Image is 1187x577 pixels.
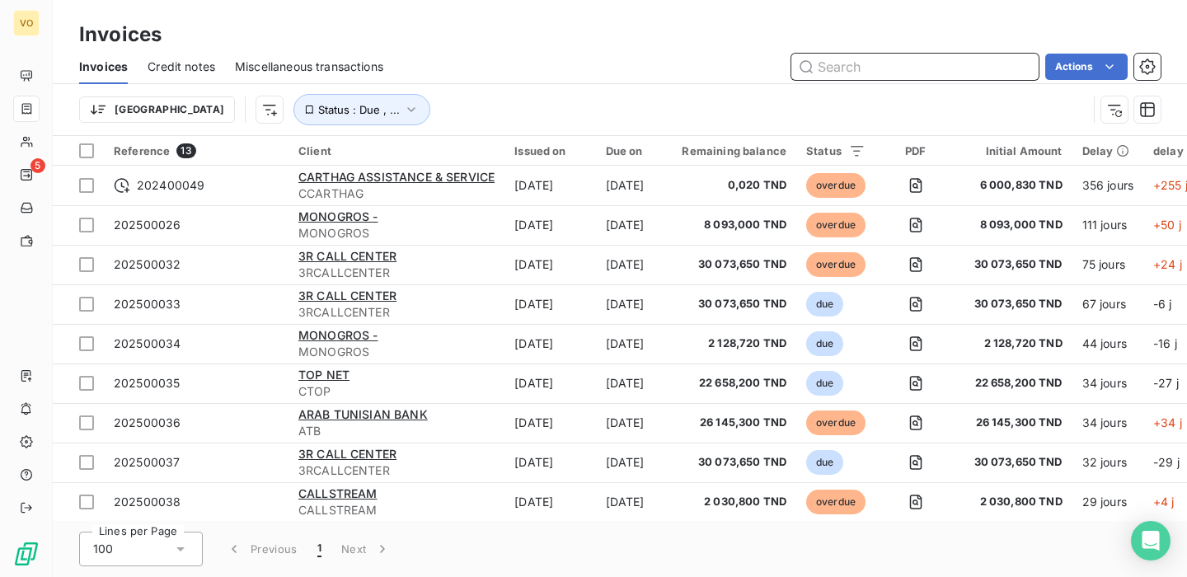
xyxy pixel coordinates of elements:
td: 75 jours [1072,245,1143,284]
td: [DATE] [504,166,595,205]
span: overdue [806,490,866,514]
span: CALLSTREAM [298,486,378,500]
span: 202500026 [114,218,181,232]
span: Credit notes [148,59,215,75]
td: [DATE] [596,482,673,522]
span: 202500032 [114,257,181,271]
td: [DATE] [504,443,595,482]
span: MONOGROS - [298,209,378,223]
span: overdue [806,410,866,435]
img: Logo LeanPay [13,541,40,567]
td: [DATE] [596,205,673,245]
button: Previous [216,532,307,566]
span: 3RCALLCENTER [298,265,495,281]
span: 30 073,650 TND [966,296,1063,312]
span: 26 145,300 TND [966,415,1063,431]
td: [DATE] [596,324,673,364]
span: 8 093,000 TND [966,217,1063,233]
span: due [806,450,843,475]
span: 202500035 [114,376,180,390]
span: due [806,331,843,356]
span: 3R CALL CENTER [298,447,396,461]
div: Remaining balance [682,144,786,157]
div: Due on [606,144,663,157]
span: 30 073,650 TND [682,296,786,312]
span: 202400049 [137,177,204,194]
h3: Invoices [79,20,162,49]
span: 30 073,650 TND [966,454,1063,471]
span: ARAB TUNISIAN BANK [298,407,428,421]
span: MONOGROS [298,225,495,242]
span: 202500037 [114,455,180,469]
span: 202500033 [114,297,181,311]
input: Search [791,54,1039,80]
span: 3RCALLCENTER [298,304,495,321]
td: [DATE] [596,245,673,284]
span: 3R CALL CENTER [298,249,396,263]
span: due [806,292,843,317]
button: 1 [307,532,331,566]
span: 2 128,720 TND [966,335,1063,352]
button: [GEOGRAPHIC_DATA] [79,96,235,123]
button: Status : Due , ... [293,94,430,125]
span: -6 j [1153,297,1172,311]
span: MONOGROS [298,344,495,360]
span: CALLSTREAM [298,502,495,518]
span: overdue [806,173,866,198]
td: [DATE] [504,482,595,522]
span: 5 [30,158,45,173]
span: MONOGROS - [298,328,378,342]
span: 100 [93,541,113,557]
span: 202500038 [114,495,181,509]
span: -16 j [1153,336,1177,350]
td: [DATE] [504,245,595,284]
span: 13 [176,143,195,158]
div: Issued on [514,144,585,157]
button: Next [331,532,401,566]
td: [DATE] [504,403,595,443]
span: 2 030,800 TND [966,494,1063,510]
span: -27 j [1153,376,1179,390]
span: 202500034 [114,336,181,350]
td: [DATE] [504,284,595,324]
div: Initial Amount [966,144,1063,157]
div: VO [13,10,40,36]
span: 3R CALL CENTER [298,288,396,303]
span: overdue [806,252,866,277]
span: Miscellaneous transactions [235,59,383,75]
td: 32 jours [1072,443,1143,482]
span: 2 128,720 TND [682,335,786,352]
td: [DATE] [504,205,595,245]
div: Client [298,144,495,157]
td: [DATE] [596,284,673,324]
td: 67 jours [1072,284,1143,324]
td: [DATE] [504,324,595,364]
span: -29 j [1153,455,1180,469]
span: CCARTHAG [298,185,495,202]
span: due [806,371,843,396]
span: 1 [317,541,321,557]
span: overdue [806,213,866,237]
div: PDF [885,144,945,157]
span: 0,020 TND [682,177,786,194]
td: 34 jours [1072,364,1143,403]
span: ATB [298,423,495,439]
span: 30 073,650 TND [682,454,786,471]
span: 202500036 [114,415,181,429]
span: 3RCALLCENTER [298,462,495,479]
td: 34 jours [1072,403,1143,443]
td: 111 jours [1072,205,1143,245]
span: 30 073,650 TND [682,256,786,273]
div: Delay [1082,144,1133,157]
span: 22 658,200 TND [966,375,1063,392]
div: Open Intercom Messenger [1131,521,1171,561]
span: Invoices [79,59,128,75]
td: 44 jours [1072,324,1143,364]
td: 29 jours [1072,482,1143,522]
span: +4 j [1153,495,1175,509]
span: TOP NET [298,368,350,382]
span: 22 658,200 TND [682,375,786,392]
span: Reference [114,144,170,157]
span: 8 093,000 TND [682,217,786,233]
span: 2 030,800 TND [682,494,786,510]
